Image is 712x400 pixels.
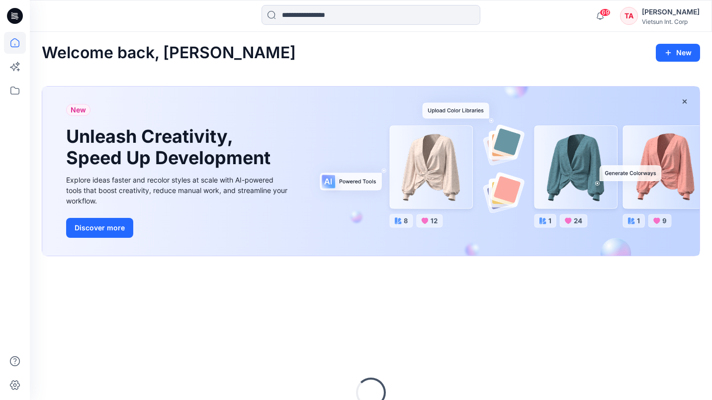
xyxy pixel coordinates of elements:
[642,6,700,18] div: [PERSON_NAME]
[620,7,638,25] div: TA
[71,104,86,116] span: New
[66,126,275,169] h1: Unleash Creativity, Speed Up Development
[66,218,290,238] a: Discover more
[656,44,700,62] button: New
[66,218,133,238] button: Discover more
[642,18,700,25] div: Vietsun Int. Corp
[42,44,296,62] h2: Welcome back, [PERSON_NAME]
[66,175,290,206] div: Explore ideas faster and recolor styles at scale with AI-powered tools that boost creativity, red...
[600,8,611,16] span: 69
